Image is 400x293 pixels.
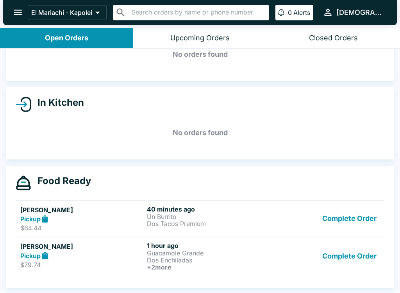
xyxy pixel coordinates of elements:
[147,257,270,264] p: Dos Enchiladas
[20,261,144,269] p: $79.74
[16,237,384,275] a: [PERSON_NAME]Pickup$79.741 hour agoGuacamole GrandeDos Enchiladas+2moreComplete Order
[31,175,91,187] h4: Food Ready
[8,2,28,22] button: open drawer
[147,242,270,250] h6: 1 hour ago
[147,205,270,213] h6: 40 minutes ago
[147,264,270,271] h6: + 2 more
[16,119,384,147] h5: No orders found
[319,205,380,232] button: Complete Order
[319,242,380,271] button: Complete Order
[309,34,358,43] div: Closed Orders
[20,215,41,223] strong: Pickup
[288,9,292,16] p: 0
[16,40,384,69] h5: No orders found
[129,7,266,18] input: Search orders by name or phone number
[293,9,310,16] p: Alerts
[147,250,270,257] p: Guacamole Grande
[20,242,144,251] h5: [PERSON_NAME]
[147,220,270,227] p: Dos Tacos Premium
[147,213,270,220] p: Un Burrito
[336,8,384,17] div: [DEMOGRAPHIC_DATA]
[20,205,144,215] h5: [PERSON_NAME]
[170,34,230,43] div: Upcoming Orders
[28,5,107,20] button: El Mariachi - Kapolei
[31,9,92,16] p: El Mariachi - Kapolei
[16,200,384,237] a: [PERSON_NAME]Pickup$64.4440 minutes agoUn BurritoDos Tacos PremiumComplete Order
[320,4,387,21] button: [DEMOGRAPHIC_DATA]
[31,97,84,109] h4: In Kitchen
[20,252,41,260] strong: Pickup
[45,34,88,43] div: Open Orders
[20,224,144,232] p: $64.44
